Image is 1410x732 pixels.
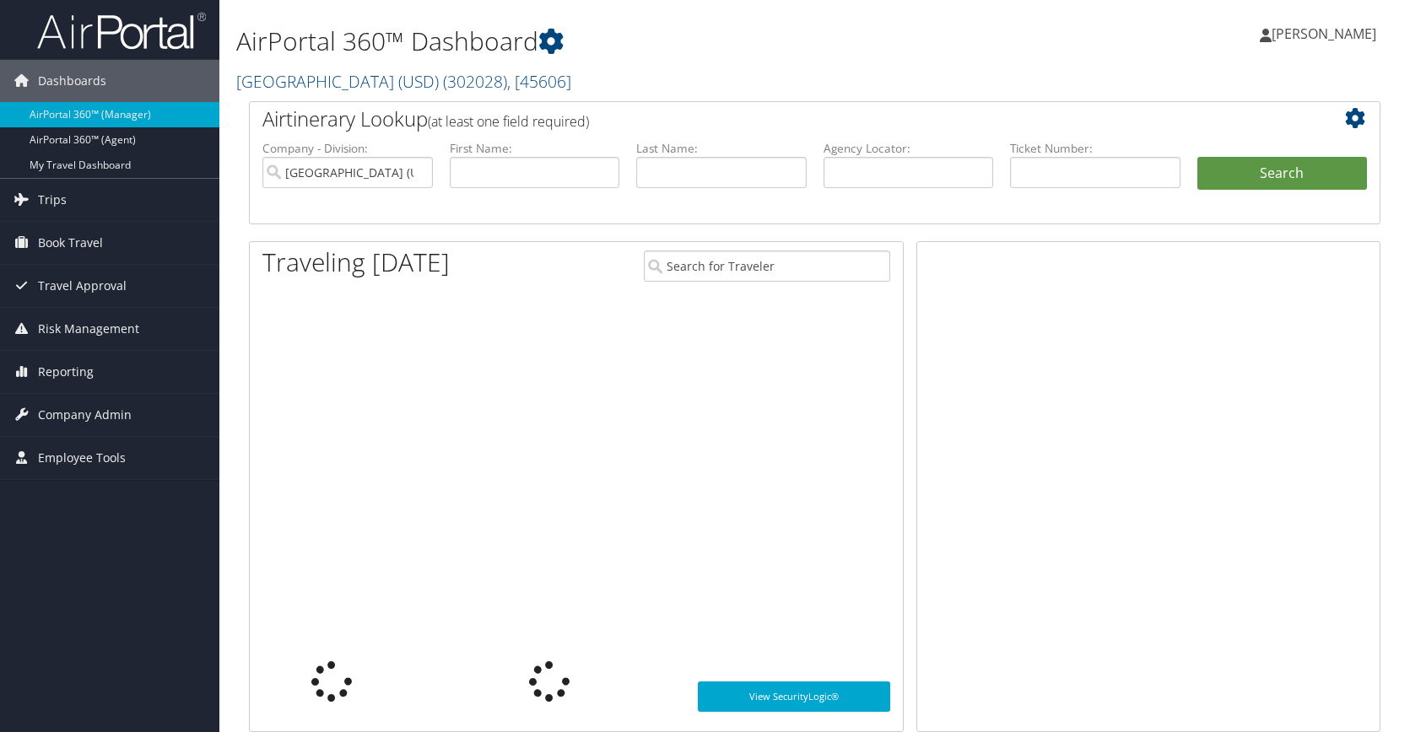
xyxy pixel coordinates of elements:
span: Risk Management [38,308,139,350]
label: Ticket Number: [1010,140,1180,157]
span: [PERSON_NAME] [1272,24,1376,43]
input: Search for Traveler [644,250,890,282]
span: ( 302028 ) [443,70,507,93]
label: Last Name: [636,140,807,157]
a: [PERSON_NAME] [1260,8,1393,59]
span: Employee Tools [38,437,126,479]
img: airportal-logo.png [37,11,206,51]
h1: AirPortal 360™ Dashboard [236,24,1008,59]
button: Search [1197,157,1368,191]
label: First Name: [450,140,620,157]
span: Reporting [38,351,94,393]
a: [GEOGRAPHIC_DATA] (USD) [236,70,571,93]
span: Company Admin [38,394,132,436]
a: View SecurityLogic® [698,681,890,712]
label: Agency Locator: [824,140,994,157]
span: Dashboards [38,60,106,102]
span: Book Travel [38,222,103,264]
h1: Traveling [DATE] [262,245,450,280]
span: (at least one field required) [428,112,589,131]
span: Travel Approval [38,265,127,307]
h2: Airtinerary Lookup [262,105,1272,133]
span: Trips [38,179,67,221]
span: , [ 45606 ] [507,70,571,93]
label: Company - Division: [262,140,433,157]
